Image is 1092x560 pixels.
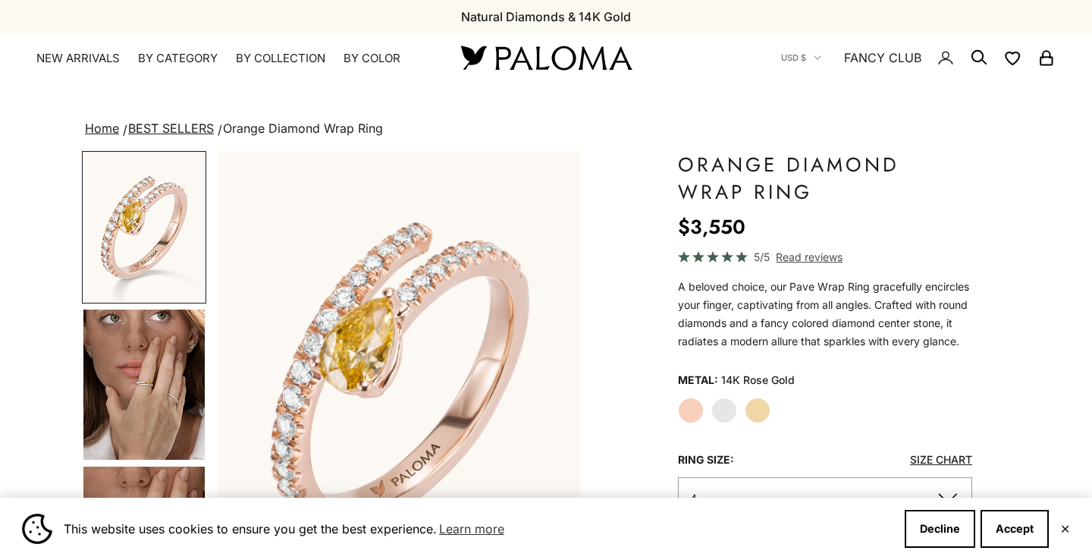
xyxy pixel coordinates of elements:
[678,369,718,392] legend: Metal:
[678,278,972,351] div: A beloved choice, our Pave Wrap Ring gracefully encircles your finger, captivating from all angle...
[1060,524,1070,533] button: Close
[776,248,843,266] span: Read reviews
[678,477,972,519] button: 4
[36,51,120,66] a: NEW ARRIVALS
[678,448,734,471] legend: Ring Size:
[678,248,972,266] a: 5/5 Read reviews
[36,51,425,66] nav: Primary navigation
[64,518,893,540] span: This website uses cookies to ensure you get the best experience.
[437,518,507,540] a: Learn more
[82,308,206,461] button: Go to item 4
[236,51,325,66] summary: By Collection
[678,212,745,242] sale-price: $3,550
[22,514,52,544] img: Cookie banner
[85,121,119,136] a: Home
[678,151,972,206] h1: Orange Diamond Wrap Ring
[82,151,206,304] button: Go to item 1
[83,153,205,302] img: #RoseGold
[138,51,218,66] summary: By Category
[690,492,697,505] span: 4
[128,121,214,136] a: BEST SELLERS
[83,310,205,460] img: #YellowGold #RoseGold #WhiteGold
[461,7,631,27] p: Natural Diamonds & 14K Gold
[754,248,770,266] span: 5/5
[82,118,1010,140] nav: breadcrumbs
[344,51,400,66] summary: By Color
[910,453,972,466] a: Size Chart
[781,51,821,64] button: USD $
[981,510,1049,548] button: Accept
[721,369,795,392] variant-option-value: 14K Rose Gold
[844,48,921,68] a: FANCY CLUB
[781,51,806,64] span: USD $
[223,121,383,136] span: Orange Diamond Wrap Ring
[905,510,975,548] button: Decline
[781,33,1056,82] nav: Secondary navigation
